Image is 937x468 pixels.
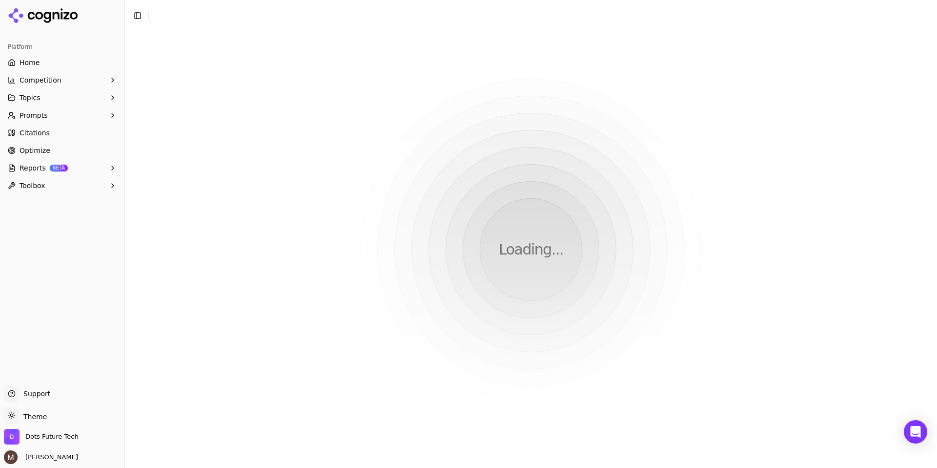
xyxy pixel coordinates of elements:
a: Home [4,55,121,70]
span: [PERSON_NAME] [21,453,78,462]
button: Competition [4,72,121,88]
span: Optimize [20,146,50,155]
span: Support [20,389,50,399]
img: Dots Future Tech [4,429,20,445]
button: Open user button [4,450,78,464]
span: Toolbox [20,181,45,191]
span: Theme [20,413,47,421]
span: BETA [50,165,68,171]
a: Citations [4,125,121,141]
button: Toolbox [4,178,121,193]
span: Topics [20,93,41,103]
span: Competition [20,75,61,85]
button: ReportsBETA [4,160,121,176]
a: Optimize [4,143,121,158]
div: Open Intercom Messenger [904,420,927,444]
button: Topics [4,90,121,106]
span: Prompts [20,110,48,120]
span: Dots Future Tech [25,432,79,441]
img: Martyn Strydom [4,450,18,464]
span: Reports [20,163,46,173]
button: Open organization switcher [4,429,79,445]
div: Platform [4,39,121,55]
p: Loading... [499,241,563,258]
span: Home [20,58,40,67]
button: Prompts [4,107,121,123]
span: Citations [20,128,50,138]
